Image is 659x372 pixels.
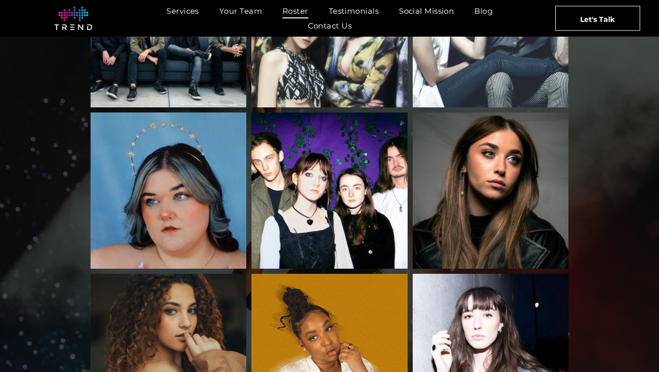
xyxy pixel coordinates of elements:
a: Contact Us [298,18,362,33]
span: Let's Talk [580,6,615,32]
a: Rachel Grae [413,112,569,269]
a: Your Team [209,4,272,18]
a: Little Fuss [251,112,408,269]
a: Let's Talk [555,6,640,31]
a: Roster [272,4,319,18]
a: Courtney Govan [91,112,247,269]
a: Blog [464,4,503,18]
a: Services [156,4,209,18]
span: Roster [282,4,308,18]
a: Social Mission [389,4,464,18]
a: Testimonials [319,4,389,18]
img: logo [54,7,92,30]
iframe: Chat Widget [476,254,659,372]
